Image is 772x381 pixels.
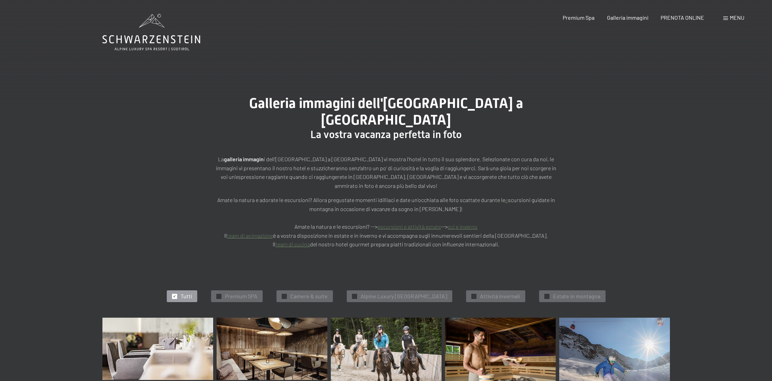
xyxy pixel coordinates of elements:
span: Menu [730,14,744,21]
span: ✓ [283,294,285,299]
span: Galleria immagini dell'[GEOGRAPHIC_DATA] a [GEOGRAPHIC_DATA] [249,95,523,128]
img: Immagini [102,318,213,380]
a: escursioni e attività estate [378,223,441,230]
span: ✓ [173,294,176,299]
span: Estate in montagna [553,292,600,300]
a: team di animazione [227,232,273,239]
span: ✓ [545,294,548,299]
img: [Translate to Italienisch:] [217,318,327,380]
a: PRENOTA ONLINE [661,14,704,21]
p: Amate la natura e adorate le escursioni? Allora pregustate momenti idilliaci e date un’occhiata a... [213,196,559,249]
span: La vostra vacanza perfetta in foto [310,128,462,140]
span: Attivitá invernali [480,292,520,300]
a: sci e inverno [448,223,478,230]
span: Premium SPA [225,292,257,300]
a: Premium Spa [563,14,594,21]
span: ✓ [353,294,356,299]
a: e [505,197,508,203]
a: Galleria immagini [607,14,648,21]
span: ✓ [472,294,475,299]
span: Tutti [181,292,192,300]
span: Camere & suite [290,292,328,300]
p: La i dell’[GEOGRAPHIC_DATA] a [GEOGRAPHIC_DATA] vi mostra l’hotel in tutto il suo splendore. Sele... [213,155,559,190]
span: ✓ [217,294,220,299]
a: team di cucina [275,241,310,247]
strong: galleria immagin [224,156,264,162]
span: Alpine Luxury [GEOGRAPHIC_DATA] [361,292,447,300]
